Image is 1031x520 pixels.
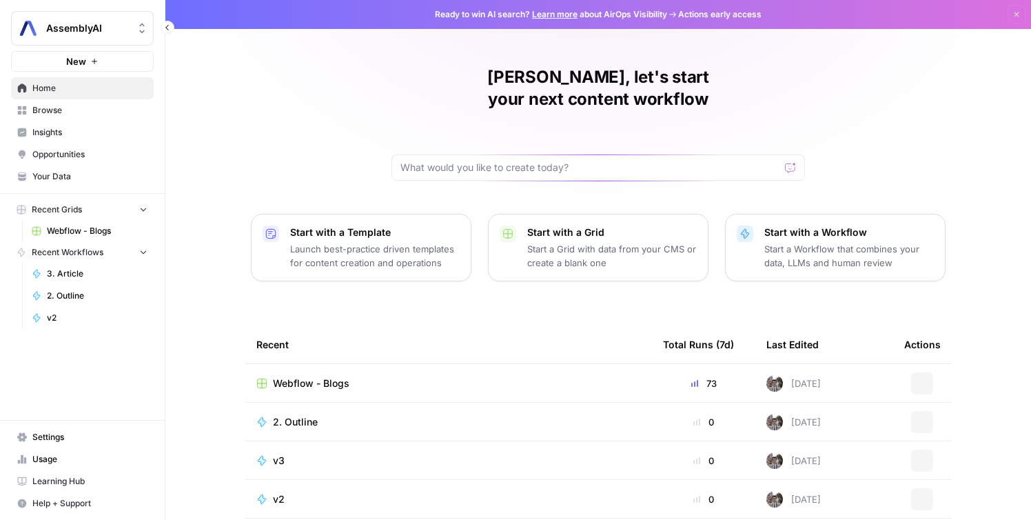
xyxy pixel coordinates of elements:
a: Usage [11,448,154,470]
div: 0 [663,454,744,468]
span: Webflow - Blogs [47,225,147,237]
a: Learn more [532,9,578,19]
a: v2 [25,307,154,329]
button: Start with a WorkflowStart a Workflow that combines your data, LLMs and human review [725,214,946,281]
input: What would you like to create today? [400,161,779,174]
span: Browse [32,104,147,117]
span: Help + Support [32,497,147,510]
a: Webflow - Blogs [256,377,641,390]
p: Start a Grid with data from your CMS or create a blank one [527,242,697,270]
a: Opportunities [11,143,154,166]
button: Start with a GridStart a Grid with data from your CMS or create a blank one [488,214,708,281]
button: Help + Support [11,492,154,514]
span: Your Data [32,170,147,183]
p: Start with a Grid [527,226,697,239]
span: 3. Article [47,268,147,280]
a: 3. Article [25,263,154,285]
img: a2mlt6f1nb2jhzcjxsuraj5rj4vi [766,414,783,430]
a: Settings [11,426,154,448]
div: Total Runs (7d) [663,326,734,363]
div: Last Edited [766,326,819,363]
span: Recent Grids [32,203,82,216]
span: 2. Outline [273,415,318,429]
button: Workspace: AssemblyAI [11,11,154,46]
div: [DATE] [766,414,821,430]
span: Learning Hub [32,475,147,488]
span: Opportunities [32,148,147,161]
img: a2mlt6f1nb2jhzcjxsuraj5rj4vi [766,375,783,392]
div: 73 [663,377,744,390]
span: Webflow - Blogs [273,377,349,390]
div: Recent [256,326,641,363]
span: Home [32,82,147,94]
p: Launch best-practice driven templates for content creation and operations [290,242,460,270]
button: New [11,51,154,72]
span: v2 [47,312,147,324]
h1: [PERSON_NAME], let's start your next content workflow [391,66,805,110]
div: Actions [904,326,941,363]
button: Recent Grids [11,199,154,220]
span: Settings [32,431,147,443]
span: Usage [32,453,147,466]
span: 2. Outline [47,290,147,302]
div: [DATE] [766,375,821,392]
div: 0 [663,415,744,429]
span: v3 [273,454,285,468]
a: Learning Hub [11,470,154,492]
span: Insights [32,126,147,139]
span: Actions early access [678,8,762,21]
p: Start a Workflow that combines your data, LLMs and human review [764,242,934,270]
img: AssemblyAI Logo [16,16,41,41]
a: v2 [256,492,641,506]
p: Start with a Workflow [764,226,934,239]
a: Webflow - Blogs [25,220,154,242]
p: Start with a Template [290,226,460,239]
span: Ready to win AI search? about AirOps Visibility [435,8,667,21]
span: New [66,54,86,68]
a: 2. Outline [25,285,154,307]
div: [DATE] [766,452,821,469]
img: a2mlt6f1nb2jhzcjxsuraj5rj4vi [766,452,783,469]
button: Start with a TemplateLaunch best-practice driven templates for content creation and operations [251,214,471,281]
a: 2. Outline [256,415,641,429]
div: [DATE] [766,491,821,508]
a: Home [11,77,154,99]
a: v3 [256,454,641,468]
span: Recent Workflows [32,246,103,259]
span: v2 [273,492,285,506]
a: Your Data [11,166,154,188]
span: AssemblyAI [46,21,130,35]
a: Browse [11,99,154,121]
img: a2mlt6f1nb2jhzcjxsuraj5rj4vi [766,491,783,508]
button: Recent Workflows [11,242,154,263]
a: Insights [11,121,154,143]
div: 0 [663,492,744,506]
